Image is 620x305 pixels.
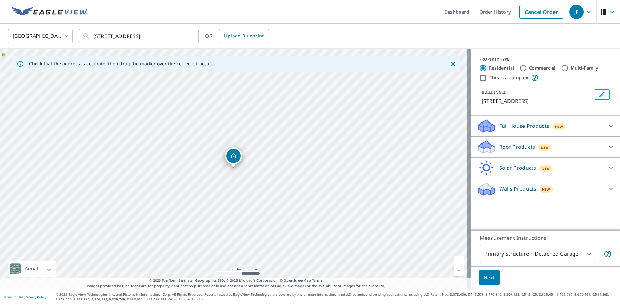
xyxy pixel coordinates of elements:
span: New [541,145,549,150]
p: Roof Products [499,143,535,151]
div: Aerial [23,261,40,277]
label: Residential [489,65,514,71]
button: Close [449,60,457,68]
div: Dropped pin, building 1, Residential property, 23 New Pond Ln Willingboro, NJ 08046 [225,147,242,168]
div: Full House ProductsNew [477,118,615,134]
div: JF [569,5,584,19]
span: New [555,124,563,129]
span: Next [484,274,495,282]
div: Aerial [8,261,56,277]
img: EV Logo [12,7,88,17]
button: Next [479,270,500,285]
div: [GEOGRAPHIC_DATA] [8,27,73,45]
p: Measurement Instructions [480,234,612,242]
label: This is a complex [490,75,528,81]
span: © 2025 TomTom, Earthstar Geographics SIO, © 2025 Microsoft Corporation, © [149,278,323,283]
p: Walls Products [499,185,536,193]
div: OR [205,29,269,43]
a: Cancel Order [519,5,563,19]
p: | [3,295,46,299]
p: [STREET_ADDRESS] [482,97,592,105]
div: PROPERTY TYPE [479,56,612,62]
p: Solar Products [499,164,536,172]
a: Terms [312,278,323,283]
div: Solar ProductsNew [477,160,615,176]
div: Walls ProductsNew [477,181,615,197]
a: Current Level 17, Zoom In [454,256,464,266]
a: Terms of Use [3,295,23,299]
span: New [542,166,550,171]
a: Upload Blueprint [219,29,269,43]
label: Commercial [529,65,556,71]
p: Check that the address is accurate, then drag the marker over the correct structure. [29,61,215,66]
a: OpenStreetMap [284,278,311,283]
span: New [542,187,550,192]
input: Search by address or latitude-longitude [93,27,185,45]
p: © 2025 Eagle View Technologies, Inc. and Pictometry International Corp. All Rights Reserved. Repo... [56,292,617,302]
label: Multi-Family [571,65,599,71]
a: Current Level 17, Zoom Out [454,266,464,276]
span: Your report will include the primary structure and a detached garage if one exists. [604,250,612,258]
div: Primary Structure + Detached Garage [480,245,595,263]
p: BUILDING ID [482,89,507,95]
div: Roof ProductsNew [477,139,615,155]
p: Full House Products [499,122,549,130]
button: Edit building 1 [594,89,610,100]
a: Privacy Policy [25,295,46,299]
span: Upload Blueprint [224,32,263,40]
